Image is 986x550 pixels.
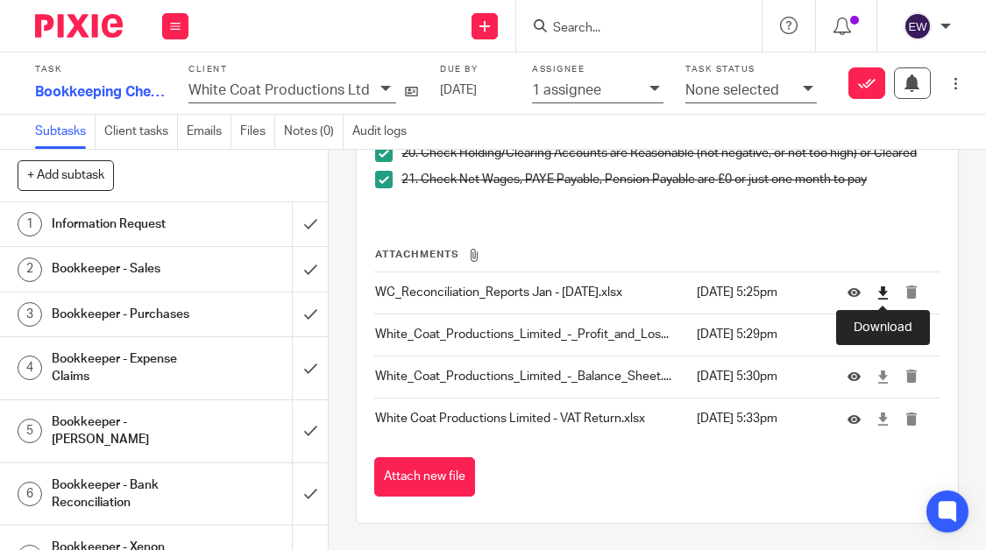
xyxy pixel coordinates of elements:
a: Audit logs [352,115,415,149]
label: Client [188,64,418,75]
p: [DATE] 5:30pm [697,368,820,385]
h1: Bookkeeper - Bank Reconciliation [52,472,201,517]
div: 1 [18,212,42,236]
p: [DATE] 5:25pm [697,284,820,301]
p: White Coat Productions Ltd [188,82,370,98]
a: Files [240,115,275,149]
a: Download [876,410,890,427]
img: Pixie [35,14,123,38]
a: Subtasks [35,115,96,149]
button: + Add subtask [18,160,114,190]
img: svg%3E [904,12,932,40]
p: White_Coat_Productions_Limited_-_Balance_Sheet.... [375,368,687,385]
p: None selected [685,82,779,98]
div: 2 [18,257,42,282]
h1: Information Request [52,211,201,237]
span: Attachments [375,250,459,259]
a: Emails [187,115,231,149]
label: Task status [685,64,817,75]
h1: Bookkeeper - Expense Claims [52,346,201,391]
div: 5 [18,419,42,443]
span: [DATE] [440,84,477,96]
label: Task [35,64,167,75]
label: Due by [440,64,510,75]
a: Download [876,368,890,385]
a: Client tasks [104,115,178,149]
a: Download [876,284,890,301]
h1: Bookkeeper - [PERSON_NAME] [52,409,201,454]
div: 4 [18,356,42,380]
p: 1 assignee [532,82,601,98]
p: White_Coat_Productions_Limited_-_Profit_and_Los... [375,326,687,343]
p: 20. Check Holding/Clearing Accounts are Reasonable (not negative, or not too high) or Cleared [401,145,940,162]
a: Notes (0) [284,115,344,149]
p: White Coat Productions Limited - VAT Return.xlsx [375,410,687,427]
p: [DATE] 5:29pm [697,326,820,343]
input: Search [551,21,709,37]
label: Assignee [532,64,663,75]
button: Attach new file [374,457,475,497]
div: 6 [18,482,42,506]
div: 3 [18,302,42,327]
p: WC_Reconciliation_Reports Jan - [DATE].xlsx [375,284,687,301]
h1: Bookkeeper - Purchases [52,301,201,328]
a: Download [876,326,890,343]
h1: Bookkeeper - Sales [52,256,201,282]
p: [DATE] 5:33pm [697,410,820,427]
p: 21. Check Net Wages, PAYE Payable, Pension Payable are £0 or just one month to pay [401,171,940,188]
